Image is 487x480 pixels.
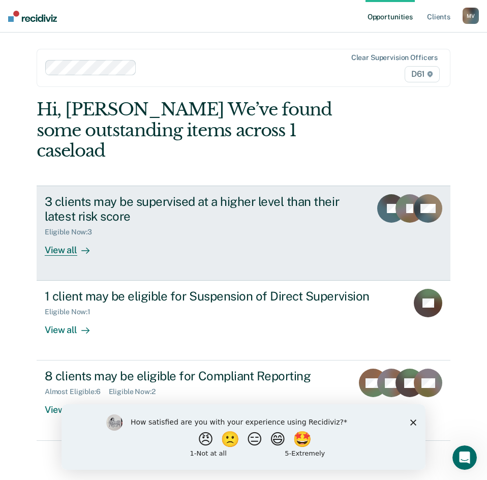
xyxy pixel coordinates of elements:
[45,194,363,224] div: 3 clients may be supervised at a higher level than their latest risk score
[37,99,368,161] div: Hi, [PERSON_NAME] We’ve found some outstanding items across 1 caseload
[37,186,450,281] a: 3 clients may be supervised at a higher level than their latest risk scoreEligible Now:3View all
[351,53,438,62] div: Clear supervision officers
[463,8,479,24] button: MV
[8,11,57,22] img: Recidiviz
[37,361,450,440] a: 8 clients may be eligible for Compliant ReportingAlmost Eligible:6Eligible Now:2View all
[45,387,109,396] div: Almost Eligible : 6
[452,445,477,470] iframe: Intercom live chat
[45,236,102,256] div: View all
[45,228,100,236] div: Eligible Now : 3
[405,66,440,82] span: D61
[45,308,99,316] div: Eligible Now : 1
[45,316,102,336] div: View all
[463,8,479,24] div: M V
[37,281,450,361] a: 1 client may be eligible for Suspension of Direct SupervisionEligible Now:1View all
[45,289,400,304] div: 1 client may be eligible for Suspension of Direct Supervision
[62,404,425,470] iframe: Survey by Kim from Recidiviz
[45,396,102,416] div: View all
[109,387,164,396] div: Eligible Now : 2
[45,369,345,383] div: 8 clients may be eligible for Compliant Reporting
